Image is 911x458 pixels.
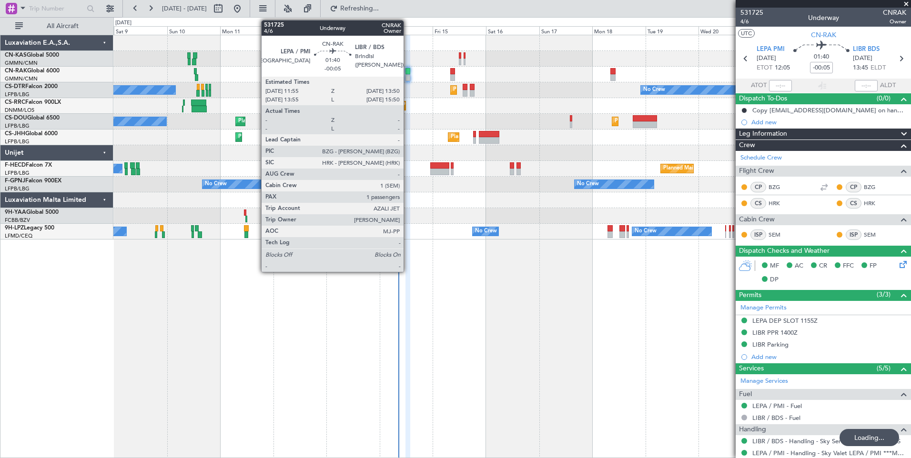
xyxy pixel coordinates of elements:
[5,115,60,121] a: CS-DOUGlobal 6500
[769,199,790,208] a: HRK
[297,130,447,144] div: Planned Maint [GEOGRAPHIC_DATA] ([GEOGRAPHIC_DATA])
[739,290,761,301] span: Permits
[819,261,827,271] span: CR
[5,131,58,137] a: CS-JHHGlobal 6000
[453,83,603,97] div: Planned Maint [GEOGRAPHIC_DATA] ([GEOGRAPHIC_DATA])
[25,23,101,30] span: All Aircraft
[750,198,766,209] div: CS
[5,217,30,224] a: FCBB/BZV
[577,177,599,191] div: No Crew
[751,81,767,90] span: ATOT
[740,303,787,313] a: Manage Permits
[740,18,763,26] span: 4/6
[846,182,861,192] div: CP
[739,246,830,257] span: Dispatch Checks and Weather
[5,100,25,105] span: CS-RRC
[162,4,207,13] span: [DATE] - [DATE]
[843,261,854,271] span: FFC
[752,402,802,410] a: LEPA / PMI - Fuel
[646,26,699,35] div: Tue 19
[5,107,34,114] a: DNMM/LOS
[808,13,839,23] div: Underway
[5,225,54,231] a: 9H-LPZLegacy 500
[326,26,380,35] div: Wed 13
[871,63,886,73] span: ELDT
[877,363,891,373] span: (5/5)
[740,8,763,18] span: 531725
[757,63,772,73] span: ETOT
[752,414,800,422] a: LIBR / BDS - Fuel
[5,178,25,184] span: F-GPNJ
[5,209,26,215] span: 9H-YAA
[752,449,906,457] a: LEPA / PMI - Handling - Sky Valet LEPA / PMI ***MYHANDLING***
[615,114,765,129] div: Planned Maint [GEOGRAPHIC_DATA] ([GEOGRAPHIC_DATA])
[5,60,38,67] a: GMMN/CMN
[238,130,388,144] div: Planned Maint [GEOGRAPHIC_DATA] ([GEOGRAPHIC_DATA])
[739,424,766,435] span: Handling
[739,93,787,104] span: Dispatch To-Dos
[883,8,906,18] span: CNRAK
[380,26,433,35] div: Thu 14
[5,162,26,168] span: F-HECD
[5,122,30,129] a: LFPB/LBG
[770,275,779,285] span: DP
[643,83,665,97] div: No Crew
[864,199,885,208] a: HRK
[5,209,59,215] a: 9H-YAAGlobal 5000
[846,229,861,240] div: ISP
[5,138,30,145] a: LFPB/LBG
[5,232,32,239] a: LFMD/CEQ
[877,93,891,103] span: (0/0)
[740,377,788,386] a: Manage Services
[205,177,227,191] div: No Crew
[811,30,836,40] span: CN-RAK
[5,52,27,58] span: CN-KAS
[846,198,861,209] div: CS
[539,26,593,35] div: Sun 17
[346,83,395,97] div: Planned Maint Sofia
[115,19,132,27] div: [DATE]
[739,129,787,139] span: Leg Information
[877,289,891,299] span: (3/3)
[273,26,327,35] div: Tue 12
[592,26,646,35] div: Mon 18
[775,63,790,73] span: 12:05
[739,166,774,177] span: Flight Crew
[769,230,790,239] a: SEM
[752,437,901,445] a: LIBR / BDS - Handling - Sky Services SPA LIBR / BDS
[5,68,60,74] a: CN-RAKGlobal 6000
[739,140,755,151] span: Crew
[752,340,789,348] div: LIBR Parking
[752,106,906,114] div: Copy [EMAIL_ADDRESS][DOMAIN_NAME] on handling requests
[238,114,388,129] div: Planned Maint [GEOGRAPHIC_DATA] ([GEOGRAPHIC_DATA])
[739,363,764,374] span: Services
[5,169,30,177] a: LFPB/LBG
[864,230,885,239] a: SEM
[870,261,877,271] span: FP
[752,329,798,337] div: LIBR PPR 1400Z
[750,182,766,192] div: CP
[769,80,792,91] input: --:--
[750,229,766,240] div: ISP
[5,131,25,137] span: CS-JHH
[167,26,221,35] div: Sun 10
[10,19,103,34] button: All Aircraft
[739,214,775,225] span: Cabin Crew
[751,118,906,126] div: Add new
[752,317,818,325] div: LEPA DEP SLOT 1155Z
[5,84,25,90] span: CS-DTR
[880,81,896,90] span: ALDT
[340,5,380,12] span: Refreshing...
[795,261,803,271] span: AC
[114,26,167,35] div: Sat 9
[814,52,829,62] span: 01:40
[5,52,59,58] a: CN-KASGlobal 5000
[740,153,782,163] a: Schedule Crew
[883,18,906,26] span: Owner
[757,45,785,54] span: LEPA PMI
[486,26,539,35] div: Sat 16
[402,99,501,113] div: Planned Maint Lagos ([PERSON_NAME])
[739,389,752,400] span: Fuel
[325,1,383,16] button: Refreshing...
[220,26,273,35] div: Mon 11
